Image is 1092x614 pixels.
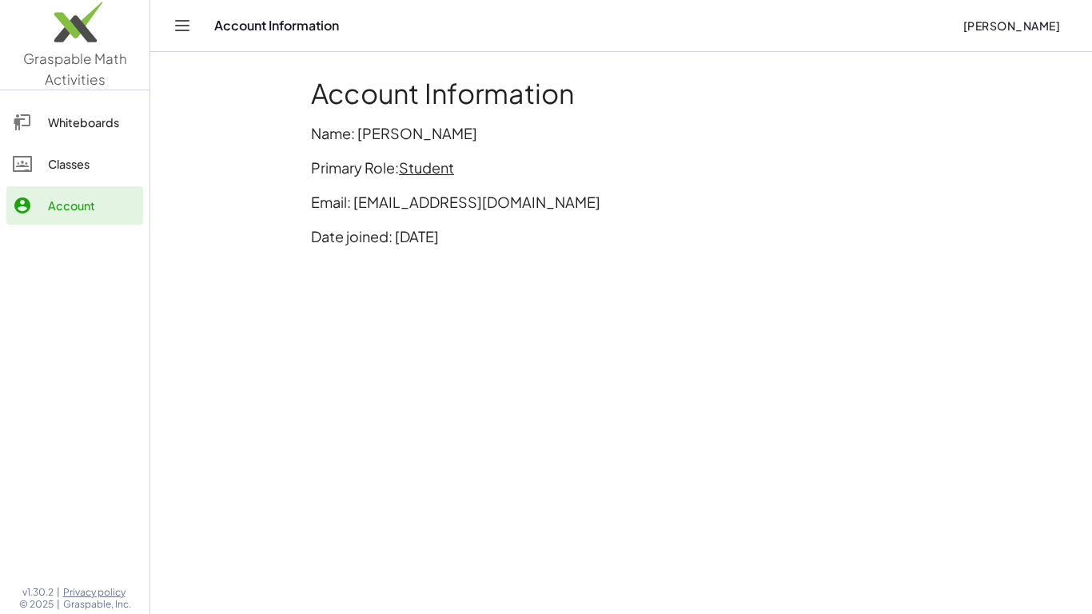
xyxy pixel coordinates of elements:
a: Account [6,186,143,225]
span: Graspable, Inc. [63,598,131,611]
h1: Account Information [311,78,931,110]
button: Toggle navigation [169,13,195,38]
button: [PERSON_NAME] [950,11,1073,40]
p: Name: [PERSON_NAME] [311,122,931,144]
a: Privacy policy [63,586,131,599]
a: Classes [6,145,143,183]
span: | [57,598,60,611]
p: Primary Role: [311,157,931,178]
span: Student [399,158,454,177]
span: v1.30.2 [22,586,54,599]
a: Whiteboards [6,103,143,142]
div: Classes [48,154,137,173]
span: | [57,586,60,599]
p: Date joined: [DATE] [311,225,931,247]
div: Whiteboards [48,113,137,132]
span: Graspable Math Activities [23,50,127,88]
p: Email: [EMAIL_ADDRESS][DOMAIN_NAME] [311,191,931,213]
span: [PERSON_NAME] [962,18,1060,33]
span: © 2025 [19,598,54,611]
div: Account [48,196,137,215]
